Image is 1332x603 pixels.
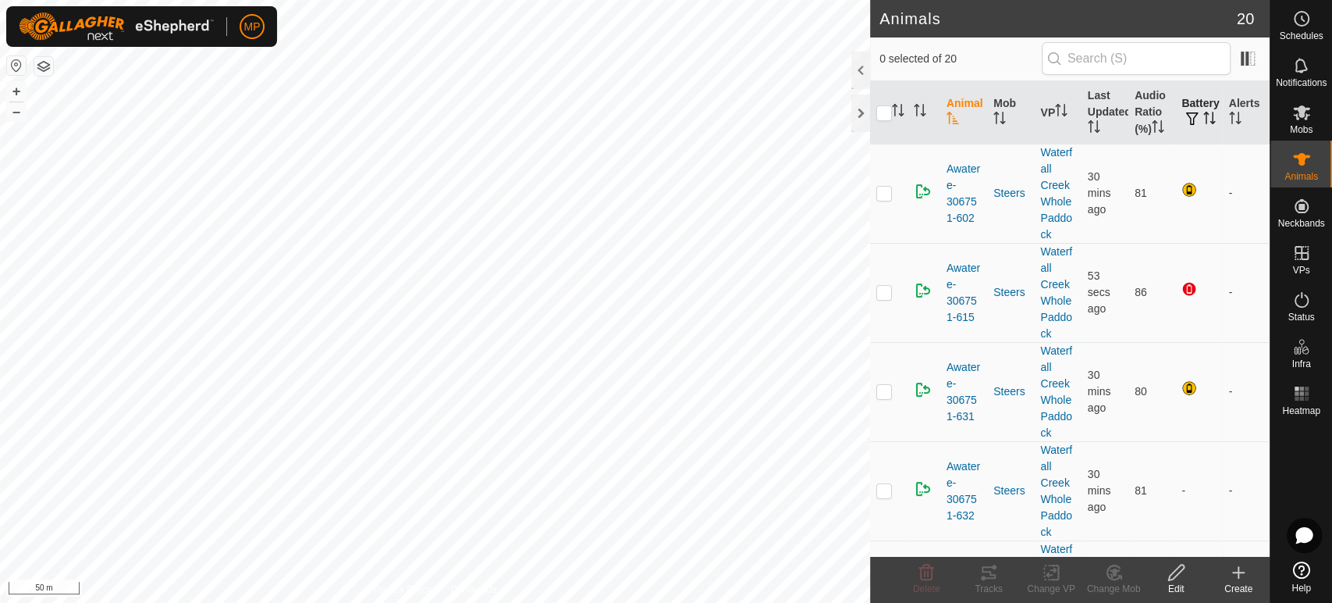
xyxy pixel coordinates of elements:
span: Mobs [1290,125,1312,134]
p-sorticon: Activate to sort [1088,123,1100,135]
td: - [1223,243,1270,342]
span: MP [244,19,261,35]
p-sorticon: Activate to sort [1229,114,1241,127]
span: Infra [1291,359,1310,369]
img: returning on [914,182,932,201]
a: Waterfall Creek Whole Paddock [1041,444,1073,538]
div: Steers [993,483,1028,499]
button: – [7,102,26,121]
span: 81 [1135,187,1147,199]
td: - [1223,342,1270,441]
th: Battery [1175,81,1222,145]
th: Mob [987,81,1034,145]
span: Schedules [1279,31,1323,41]
span: Heatmap [1282,406,1320,416]
span: Neckbands [1277,219,1324,228]
button: Reset Map [7,56,26,75]
div: Steers [993,185,1028,202]
span: 20 [1237,7,1254,30]
div: Create [1207,582,1270,596]
div: Steers [993,384,1028,400]
p-sorticon: Activate to sort [1152,123,1164,135]
span: 17 Aug 2025, 7:03 pm [1088,468,1111,513]
div: Steers [993,284,1028,301]
span: Awatere-306751-631 [947,359,981,425]
a: Waterfall Creek Whole Paddock [1041,245,1073,340]
span: 80 [1135,385,1147,398]
span: 17 Aug 2025, 7:03 pm [1088,369,1111,414]
img: Gallagher Logo [19,12,214,41]
div: Edit [1145,582,1207,596]
input: Search (S) [1042,42,1231,75]
span: Awatere-306751-602 [947,161,981,227]
th: Audio Ratio (%) [1128,81,1175,145]
p-sorticon: Activate to sort [914,106,926,119]
span: Status [1288,312,1314,322]
h2: Animals [879,9,1237,28]
th: Last Updated [1082,81,1128,145]
button: Map Layers [34,57,53,76]
img: returning on [914,380,932,399]
span: Help [1291,583,1311,593]
span: 0 selected of 20 [879,51,1042,67]
td: - [1223,441,1270,541]
div: Tracks [957,582,1020,596]
div: Change Mob [1082,582,1145,596]
span: Delete [913,583,940,594]
span: Animals [1284,172,1318,181]
span: 81 [1135,484,1147,497]
p-sorticon: Activate to sort [1055,106,1067,119]
span: Notifications [1276,78,1327,87]
span: Awatere-306751-632 [947,458,981,524]
p-sorticon: Activate to sort [947,114,959,127]
a: Help [1270,555,1332,599]
a: Waterfall Creek Whole Paddock [1041,146,1073,241]
div: Change VP [1020,582,1082,596]
span: Awatere-306751-615 [947,260,981,326]
p-sorticon: Activate to sort [993,114,1006,127]
a: Privacy Policy [373,583,432,597]
a: Contact Us [450,583,496,597]
th: Animal [940,81,987,145]
p-sorticon: Activate to sort [892,106,904,119]
span: 17 Aug 2025, 7:33 pm [1088,269,1110,315]
span: VPs [1292,266,1309,275]
span: 86 [1135,286,1147,298]
img: returning on [914,281,932,300]
p-sorticon: Activate to sort [1203,114,1216,127]
th: Alerts [1223,81,1270,145]
th: VP [1035,81,1082,145]
span: 17 Aug 2025, 7:03 pm [1088,170,1111,216]
td: - [1223,144,1270,243]
a: Waterfall Creek Whole Paddock [1041,344,1073,439]
button: + [7,82,26,101]
img: returning on [914,480,932,498]
td: - [1175,441,1222,541]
